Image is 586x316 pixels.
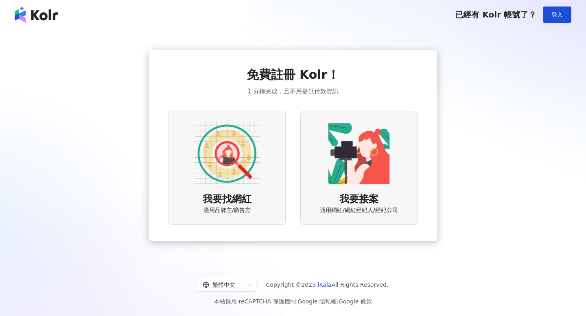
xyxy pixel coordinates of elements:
img: KOL identity option [326,121,391,186]
span: 1 分鐘完成，且不用提供付款資訊 [247,87,339,96]
span: 免費註冊 Kolr！ [247,66,340,83]
span: Copyright © 2025 All Rights Reserved. [266,280,389,290]
button: 登入 [543,6,571,23]
img: AD identity option [195,121,260,186]
span: 我要接案 [339,193,378,206]
span: 我要找網紅 [203,193,251,206]
span: 適用網紅/網紅經紀人/經紀公司 [320,206,398,214]
span: | [296,298,298,305]
a: Google 隱私權 [297,298,337,305]
a: iKala [318,281,332,288]
span: 登入 [551,11,563,18]
span: 適用品牌主/廣告方 [203,206,251,214]
img: logo [15,6,58,23]
a: Google 條款 [339,298,372,305]
div: 繁體中文 [203,278,244,291]
span: 已經有 Kolr 帳號了？ [455,10,536,19]
span: | [337,298,339,305]
span: 本站採用 reCAPTCHA 保護機制 [214,297,372,306]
